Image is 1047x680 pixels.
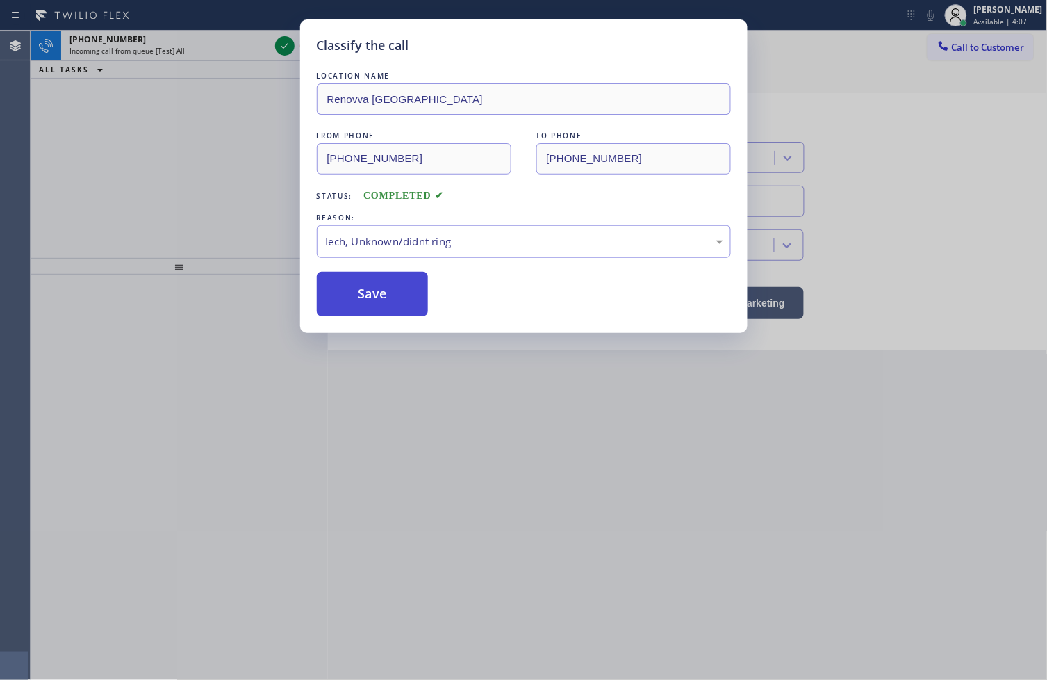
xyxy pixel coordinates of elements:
[317,211,731,225] div: REASON:
[317,36,409,55] h5: Classify the call
[317,69,731,83] div: LOCATION NAME
[317,143,511,175] input: From phone
[363,191,444,201] span: COMPLETED
[317,191,353,201] span: Status:
[317,272,429,316] button: Save
[324,234,723,250] div: Tech, Unknown/didnt ring
[536,143,731,175] input: To phone
[536,129,731,143] div: TO PHONE
[317,129,511,143] div: FROM PHONE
